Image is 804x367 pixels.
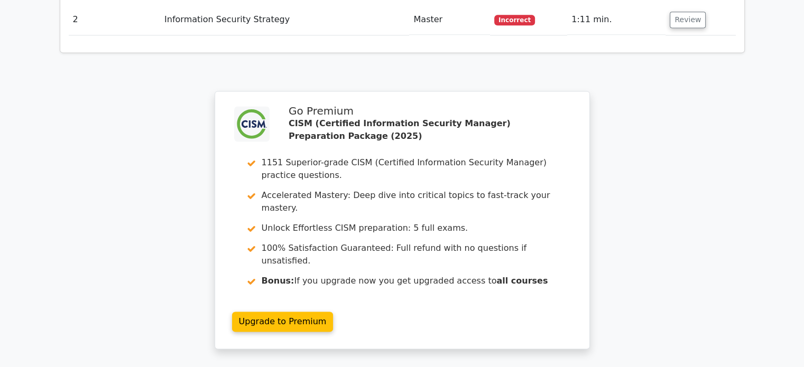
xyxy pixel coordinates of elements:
[160,5,409,35] td: Information Security Strategy
[232,312,334,332] a: Upgrade to Premium
[567,5,666,35] td: 1:11 min.
[409,5,490,35] td: Master
[670,12,706,28] button: Review
[494,15,535,25] span: Incorrect
[69,5,161,35] td: 2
